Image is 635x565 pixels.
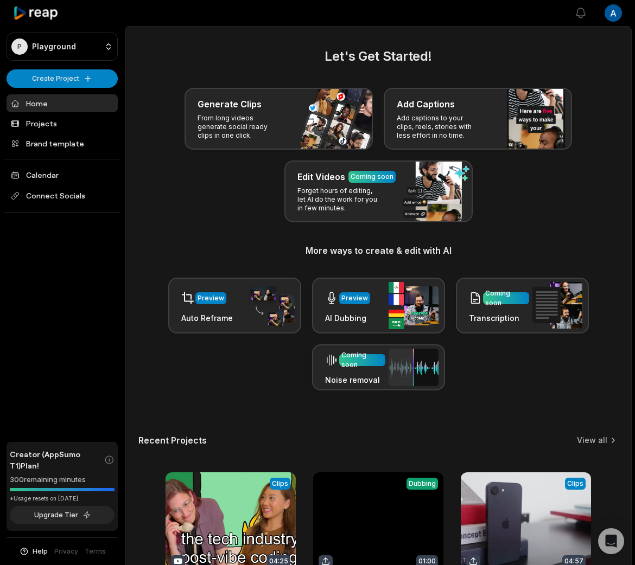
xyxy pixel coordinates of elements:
[198,98,262,111] h3: Generate Clips
[33,547,48,556] span: Help
[7,186,118,206] span: Connect Socials
[389,349,439,386] img: noise_removal.png
[198,114,282,140] p: From long videos generate social ready clips in one click.
[7,134,118,152] a: Brand template
[389,282,439,329] img: ai_dubbing.png
[598,528,624,554] div: Open Intercom Messenger
[469,312,529,324] h3: Transcription
[397,98,455,111] h3: Add Captions
[54,547,78,556] a: Privacy
[138,47,618,66] h2: Let's Get Started!
[341,350,383,370] div: Coming soon
[138,435,207,446] h2: Recent Projects
[85,547,106,556] a: Terms
[341,293,368,303] div: Preview
[7,114,118,132] a: Projects
[138,244,618,257] h3: More ways to create & edit with AI
[11,38,28,55] div: P
[297,187,382,213] p: Forget hours of editing, let AI do the work for you in few minutes.
[577,435,607,446] a: View all
[351,172,393,182] div: Coming soon
[7,69,118,88] button: Create Project
[397,114,481,140] p: Add captions to your clips, reels, stories with less effort in no time.
[10,495,115,503] div: *Usage resets on [DATE]
[10,474,115,485] div: 300 remaining minutes
[297,170,345,183] h3: Edit Videos
[7,166,118,184] a: Calendar
[10,506,115,524] button: Upgrade Tier
[10,448,104,471] span: Creator (AppSumo T1) Plan!
[7,94,118,112] a: Home
[245,285,295,327] img: auto_reframe.png
[198,293,224,303] div: Preview
[32,42,76,52] p: Playground
[325,374,385,386] h3: Noise removal
[325,312,370,324] h3: AI Dubbing
[181,312,233,324] h3: Auto Reframe
[532,282,582,329] img: transcription.png
[485,288,527,308] div: Coming soon
[19,547,48,556] button: Help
